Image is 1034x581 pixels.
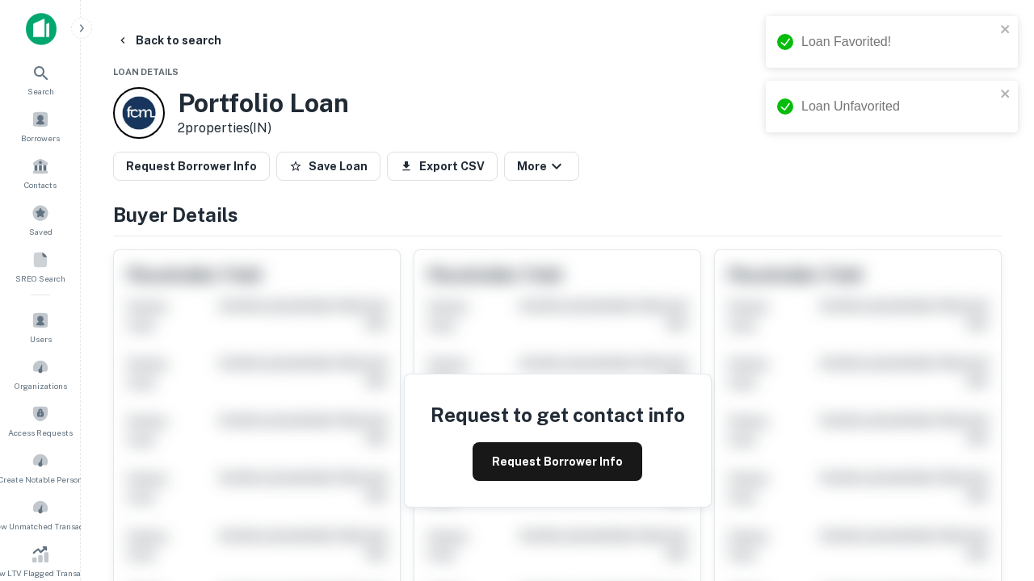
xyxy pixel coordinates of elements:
div: Loan Unfavorited [801,97,995,116]
button: Export CSV [387,152,498,181]
img: capitalize-icon.png [26,13,57,45]
button: close [1000,87,1011,102]
button: More [504,152,579,181]
span: Search [27,85,54,98]
button: Request Borrower Info [473,442,642,481]
span: Access Requests [8,426,73,439]
a: Users [5,305,76,349]
span: Borrowers [21,132,60,144]
button: Save Loan [276,152,380,181]
iframe: Chat Widget [953,452,1034,529]
h4: Request to get contact info [431,400,685,429]
h4: Buyer Details [113,200,1002,229]
a: Search [5,57,76,101]
p: 2 properties (IN) [178,119,349,138]
span: Organizations [15,379,67,392]
a: Organizations [5,352,76,395]
span: Contacts [24,178,57,191]
span: Loan Details [113,67,179,77]
a: Contacts [5,151,76,194]
button: Back to search [110,26,228,55]
a: Create Notable Person [5,445,76,489]
span: Users [30,332,52,345]
a: Review Unmatched Transactions [5,492,76,536]
a: Access Requests [5,399,76,442]
div: Loan Favorited! [801,32,995,52]
span: Saved [29,225,53,238]
a: Borrowers [5,104,76,148]
span: SREO Search [15,272,65,285]
h3: Portfolio Loan [178,88,349,119]
a: SREO Search [5,245,76,288]
a: Saved [5,198,76,241]
button: close [1000,23,1011,38]
button: Request Borrower Info [113,152,270,181]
